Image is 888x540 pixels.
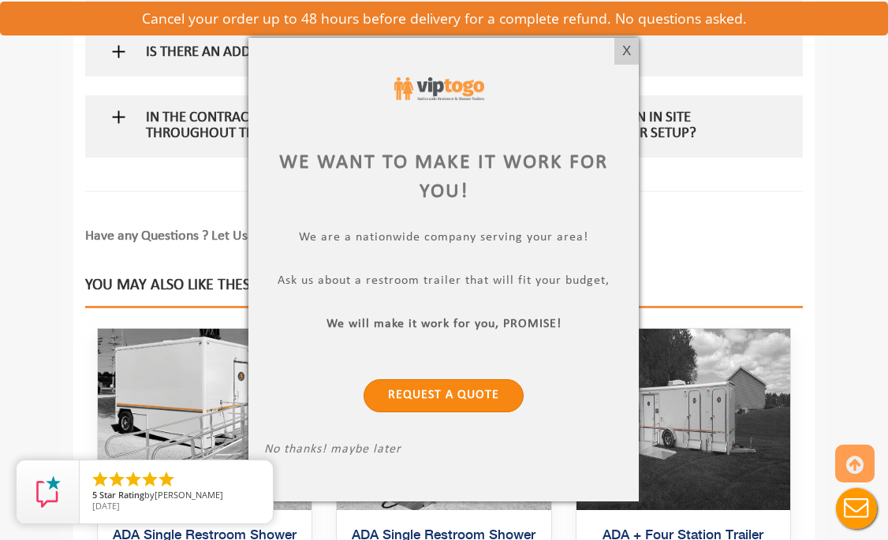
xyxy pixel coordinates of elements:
[32,476,64,508] img: Review Rating
[394,77,484,100] img: viptogo logo
[264,443,623,461] p: No thanks! maybe later
[92,489,97,501] span: 5
[155,489,223,501] span: [PERSON_NAME]
[107,470,126,489] li: 
[99,489,144,501] span: Star Rating
[614,38,639,65] div: X
[264,231,623,249] p: We are a nationwide company serving your area!
[92,490,260,501] span: by
[825,477,888,540] button: Live Chat
[364,380,524,413] a: Request a Quote
[157,470,176,489] li: 
[140,470,159,489] li: 
[92,500,120,512] span: [DATE]
[264,148,623,207] div: We want to make it work for you!
[326,318,562,331] b: We will make it work for you, PROMISE!
[264,274,623,292] p: Ask us about a restroom trailer that will fit your budget,
[124,470,143,489] li: 
[91,470,110,489] li: 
